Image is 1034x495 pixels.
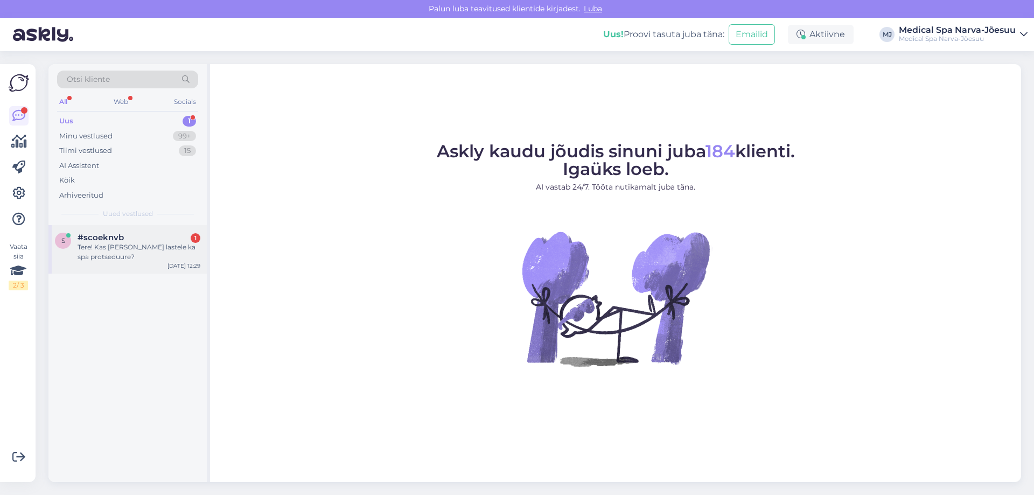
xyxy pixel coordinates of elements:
[581,4,605,13] span: Luba
[191,233,200,243] div: 1
[173,131,196,142] div: 99+
[78,242,200,262] div: Tere! Kas [PERSON_NAME] lastele ka spa protseduure?
[57,95,69,109] div: All
[111,95,130,109] div: Web
[603,29,624,39] b: Uus!
[61,236,65,245] span: s
[437,141,795,179] span: Askly kaudu jõudis sinuni juba klienti. Igaüks loeb.
[67,74,110,85] span: Otsi kliente
[729,24,775,45] button: Emailid
[705,141,735,162] span: 184
[899,34,1016,43] div: Medical Spa Narva-Jõesuu
[603,28,724,41] div: Proovi tasuta juba täna:
[788,25,854,44] div: Aktiivne
[899,26,1016,34] div: Medical Spa Narva-Jõesuu
[9,242,28,290] div: Vaata siia
[437,182,795,193] p: AI vastab 24/7. Tööta nutikamalt juba täna.
[59,175,75,186] div: Kõik
[167,262,200,270] div: [DATE] 12:29
[899,26,1028,43] a: Medical Spa Narva-JõesuuMedical Spa Narva-Jõesuu
[59,161,99,171] div: AI Assistent
[59,131,113,142] div: Minu vestlused
[519,201,712,395] img: No Chat active
[59,116,73,127] div: Uus
[183,116,196,127] div: 1
[103,209,153,219] span: Uued vestlused
[9,281,28,290] div: 2 / 3
[879,27,895,42] div: MJ
[59,190,103,201] div: Arhiveeritud
[179,145,196,156] div: 15
[78,233,124,242] span: #scoeknvb
[9,73,29,93] img: Askly Logo
[59,145,112,156] div: Tiimi vestlused
[172,95,198,109] div: Socials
